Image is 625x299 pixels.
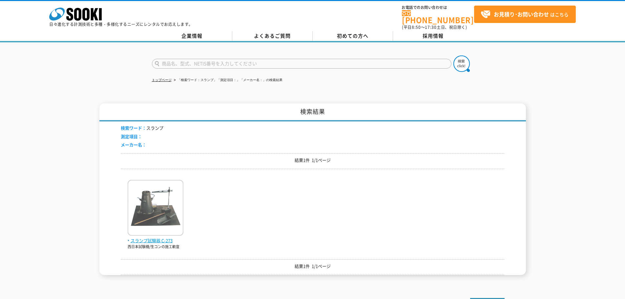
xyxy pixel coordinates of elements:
span: はこちら [481,10,569,19]
h1: 検索結果 [99,103,526,121]
span: 初めての方へ [337,32,368,39]
span: スランプ試験器 C-273 [128,237,183,244]
p: 日々進化する計測技術と多種・多様化するニーズにレンタルでお応えします。 [49,22,193,26]
p: 結果1件 1/1ページ [121,157,505,164]
span: 検索ワード： [121,125,146,131]
li: スランプ [121,125,163,132]
span: お電話でのお問い合わせは [402,6,474,10]
span: 17:30 [425,24,437,30]
strong: お見積り･お問い合わせ [494,10,549,18]
p: 西日本試験機/生コンの施工軟度 [128,244,183,250]
a: お見積り･お問い合わせはこちら [474,6,576,23]
span: 測定項目： [121,133,142,139]
li: 「検索ワード：スランプ」「測定項目：」「メーカー名：」の検索結果 [173,77,282,84]
a: 企業情報 [152,31,232,41]
a: スランプ試験器 C-273 [128,230,183,244]
a: 採用情報 [393,31,473,41]
img: btn_search.png [453,55,470,72]
a: トップページ [152,78,172,82]
a: 初めての方へ [313,31,393,41]
input: 商品名、型式、NETIS番号を入力してください [152,59,451,69]
img: C-273 [128,180,183,237]
span: (平日 ～ 土日、祝日除く) [402,24,467,30]
a: [PHONE_NUMBER] [402,10,474,24]
p: 結果1件 1/1ページ [121,263,505,270]
a: よくあるご質問 [232,31,313,41]
span: 8:50 [412,24,421,30]
span: メーカー名： [121,141,146,148]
